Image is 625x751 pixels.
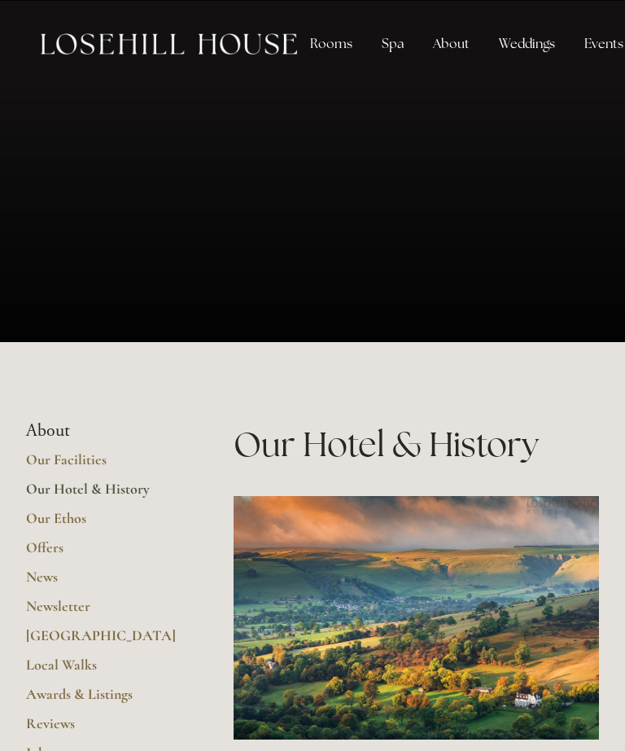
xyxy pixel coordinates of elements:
a: Our Hotel & History [26,480,181,509]
li: About [26,420,181,441]
a: Reviews [26,714,181,744]
div: Spa [369,28,417,60]
a: Our Facilities [26,450,181,480]
div: Weddings [486,28,568,60]
a: Newsletter [26,597,181,626]
a: Our Ethos [26,509,181,538]
a: News [26,568,181,597]
h1: Our Hotel & History [234,420,599,468]
a: [GEOGRAPHIC_DATA] [26,626,181,656]
a: Awards & Listings [26,685,181,714]
div: About [420,28,483,60]
img: Losehill House [41,33,297,55]
a: Local Walks [26,656,181,685]
div: Rooms [297,28,365,60]
a: Offers [26,538,181,568]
